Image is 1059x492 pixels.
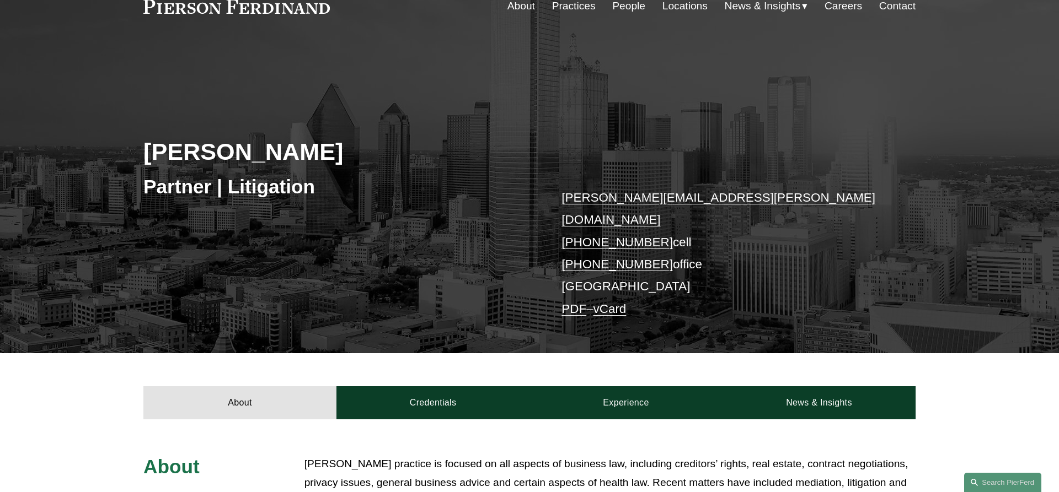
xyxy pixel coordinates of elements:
a: Credentials [336,386,529,419]
p: cell office [GEOGRAPHIC_DATA] – [561,187,883,320]
a: News & Insights [723,386,916,419]
h2: [PERSON_NAME] [143,137,529,166]
a: About [143,386,336,419]
a: Search this site [964,473,1041,492]
a: vCard [593,302,627,316]
a: [PHONE_NUMBER] [561,257,673,271]
a: [PHONE_NUMBER] [561,235,673,249]
a: Experience [529,386,723,419]
a: PDF [561,302,586,316]
h3: Partner | Litigation [143,175,529,199]
a: [PERSON_NAME][EMAIL_ADDRESS][PERSON_NAME][DOMAIN_NAME] [561,191,875,226]
span: About [143,456,200,477]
